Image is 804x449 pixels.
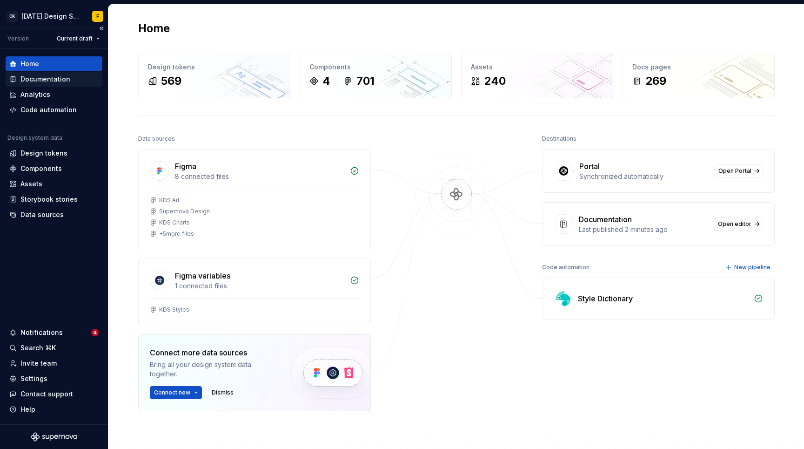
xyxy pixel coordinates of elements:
[95,22,108,35] button: Collapse sidebar
[2,6,106,26] button: CK[DATE] Design SystemF
[20,374,47,383] div: Settings
[6,402,102,417] button: Help
[20,328,63,337] div: Notifications
[6,87,102,102] a: Analytics
[542,261,590,274] div: Code automation
[20,179,42,189] div: Assets
[20,195,78,204] div: Storybook stories
[579,214,632,225] div: Documentation
[175,270,230,281] div: Figma variables
[159,219,190,226] div: KDS Charts
[138,259,371,325] a: Figma variables1 connected filesKDS Styles
[91,329,99,336] span: 4
[96,13,99,20] div: F
[21,12,81,21] div: [DATE] Design System
[20,359,57,368] div: Invite team
[161,74,181,88] div: 569
[20,210,64,219] div: Data sources
[150,347,275,358] div: Connect more data sources
[20,164,62,173] div: Components
[542,132,576,145] div: Destinations
[579,161,600,172] div: Portal
[6,102,102,117] a: Code automation
[138,132,175,145] div: Data sources
[579,172,709,181] div: Synchronized automatically
[159,197,180,204] div: KDS Art
[6,207,102,222] a: Data sources
[212,389,234,396] span: Dismiss
[20,149,67,158] div: Design tokens
[6,356,102,371] a: Invite team
[6,340,102,355] button: Search ⌘K
[20,389,73,399] div: Contact support
[309,62,442,72] div: Components
[154,389,190,396] span: Connect new
[6,56,102,71] a: Home
[159,306,189,313] div: KDS Styles
[159,208,210,215] div: Supernova Design
[208,386,238,399] button: Dismiss
[718,167,751,175] span: Open Portal
[57,35,93,42] span: Current draft
[300,53,452,98] a: Components4701
[579,225,708,234] div: Last published 2 minutes ago
[356,74,375,88] div: 701
[718,220,751,228] span: Open editor
[150,360,275,379] div: Bring all your design system data together.
[471,62,603,72] div: Assets
[20,75,70,84] div: Documentation
[734,264,770,271] span: New pipeline
[31,432,77,442] svg: Supernova Logo
[20,90,50,99] div: Analytics
[20,343,56,353] div: Search ⌘K
[578,293,633,304] div: Style Dictionary
[6,387,102,401] button: Contact support
[7,134,62,142] div: Design system data
[53,32,104,45] button: Current draft
[175,281,344,291] div: 1 connected files
[148,62,281,72] div: Design tokens
[322,74,330,88] div: 4
[484,74,506,88] div: 240
[632,62,765,72] div: Docs pages
[7,11,18,22] div: CK
[6,177,102,191] a: Assets
[7,35,29,42] div: Version
[175,172,344,181] div: 8 connected files
[461,53,613,98] a: Assets240
[6,192,102,207] a: Storybook stories
[645,74,666,88] div: 269
[6,325,102,340] button: Notifications4
[20,59,39,68] div: Home
[6,72,102,87] a: Documentation
[150,386,202,399] button: Connect new
[20,405,35,414] div: Help
[20,105,77,115] div: Code automation
[159,230,194,238] div: + 5 more files
[623,53,775,98] a: Docs pages269
[6,146,102,161] a: Design tokens
[175,161,196,172] div: Figma
[138,21,170,36] h2: Home
[714,218,763,231] a: Open editor
[138,149,371,249] a: Figma8 connected filesKDS ArtSupernova DesignKDS Charts+5more files
[6,371,102,386] a: Settings
[138,53,290,98] a: Design tokens569
[6,161,102,176] a: Components
[723,261,775,274] button: New pipeline
[714,164,763,177] a: Open Portal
